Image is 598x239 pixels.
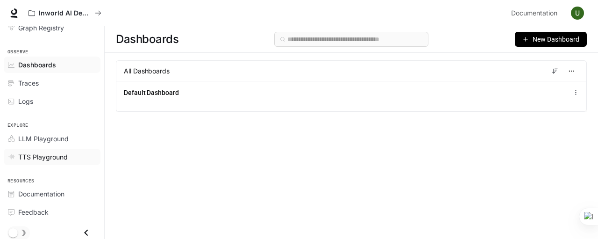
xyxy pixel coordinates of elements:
[18,152,68,162] span: TTS Playground
[124,66,170,76] span: All Dashboards
[568,4,587,22] button: User avatar
[4,93,100,109] a: Logs
[507,4,564,22] a: Documentation
[4,130,100,147] a: LLM Playground
[24,4,106,22] button: All workspaces
[18,189,64,199] span: Documentation
[18,23,64,33] span: Graph Registry
[116,30,178,49] span: Dashboards
[571,7,584,20] img: User avatar
[4,75,100,91] a: Traces
[18,96,33,106] span: Logs
[4,204,100,220] a: Feedback
[18,207,49,217] span: Feedback
[39,9,91,17] p: Inworld AI Demos
[4,149,100,165] a: TTS Playground
[4,186,100,202] a: Documentation
[18,134,69,144] span: LLM Playground
[4,57,100,73] a: Dashboards
[4,20,100,36] a: Graph Registry
[515,32,587,47] button: New Dashboard
[511,7,557,19] span: Documentation
[124,88,179,97] a: Default Dashboard
[8,227,18,238] span: Dark mode toggle
[18,60,56,70] span: Dashboards
[18,78,39,88] span: Traces
[533,34,579,44] span: New Dashboard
